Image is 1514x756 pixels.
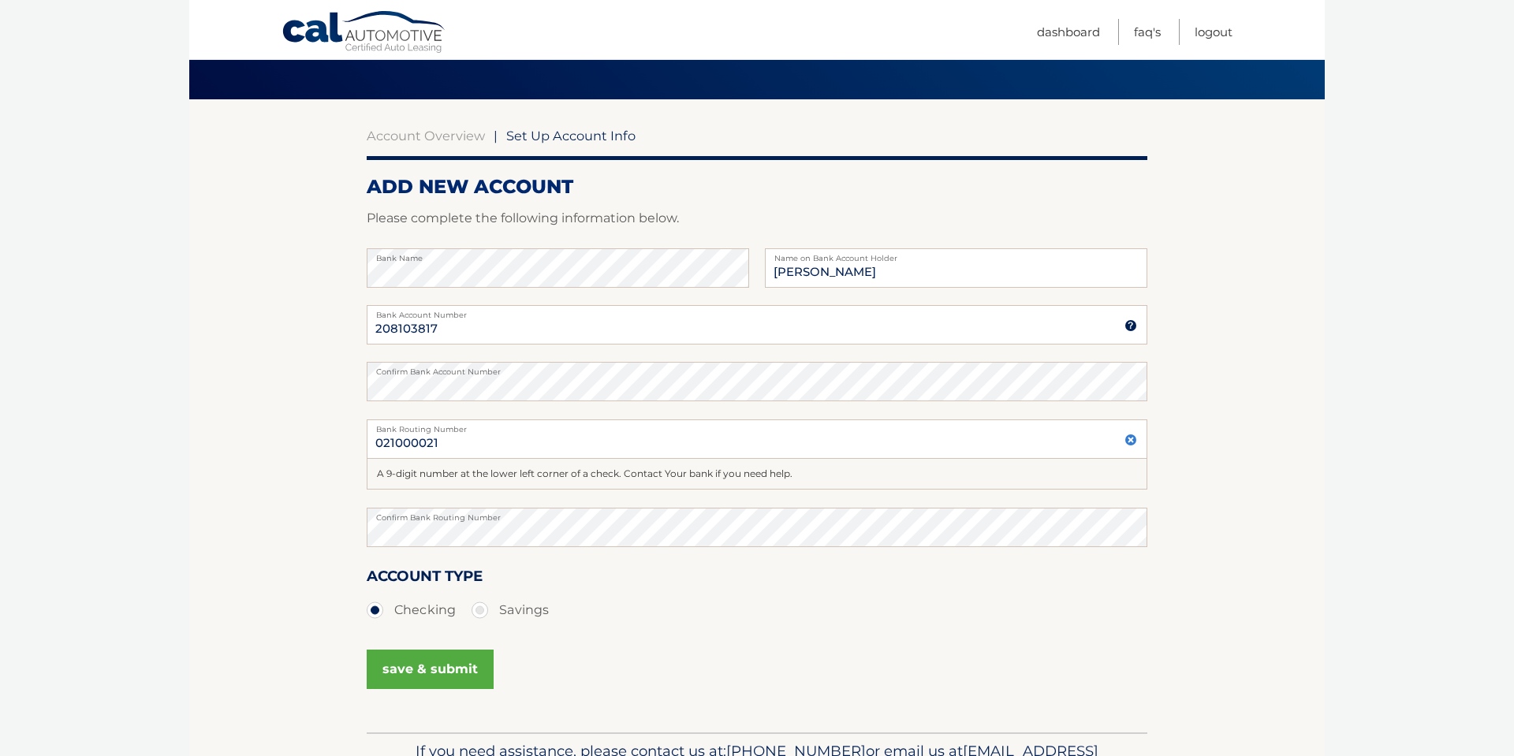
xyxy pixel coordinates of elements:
[367,305,1147,344] input: Bank Account Number
[1134,19,1161,45] a: FAQ's
[367,419,1147,432] label: Bank Routing Number
[367,207,1147,229] p: Please complete the following information below.
[367,175,1147,199] h2: ADD NEW ACCOUNT
[367,508,1147,520] label: Confirm Bank Routing Number
[1195,19,1232,45] a: Logout
[1124,434,1137,446] img: close.svg
[765,248,1147,261] label: Name on Bank Account Holder
[367,419,1147,459] input: Bank Routing Number
[765,248,1147,288] input: Name on Account (Account Holder Name)
[367,128,485,143] a: Account Overview
[367,594,456,626] label: Checking
[472,594,549,626] label: Savings
[494,128,498,143] span: |
[1124,319,1137,332] img: tooltip.svg
[282,10,447,56] a: Cal Automotive
[367,305,1147,318] label: Bank Account Number
[367,248,749,261] label: Bank Name
[506,128,636,143] span: Set Up Account Info
[1037,19,1100,45] a: Dashboard
[367,362,1147,374] label: Confirm Bank Account Number
[367,459,1147,490] div: A 9-digit number at the lower left corner of a check. Contact Your bank if you need help.
[367,564,483,594] label: Account Type
[367,650,494,689] button: save & submit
